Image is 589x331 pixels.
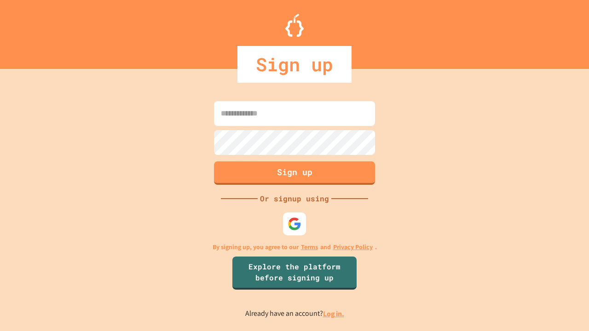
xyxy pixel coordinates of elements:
[301,242,318,252] a: Terms
[237,46,352,83] div: Sign up
[288,217,301,231] img: google-icon.svg
[232,257,357,290] a: Explore the platform before signing up
[213,242,377,252] p: By signing up, you agree to our and .
[285,14,304,37] img: Logo.svg
[513,254,580,293] iframe: chat widget
[333,242,373,252] a: Privacy Policy
[245,308,344,320] p: Already have an account?
[258,193,331,204] div: Or signup using
[323,309,344,319] a: Log in.
[214,161,375,185] button: Sign up
[550,294,580,322] iframe: chat widget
